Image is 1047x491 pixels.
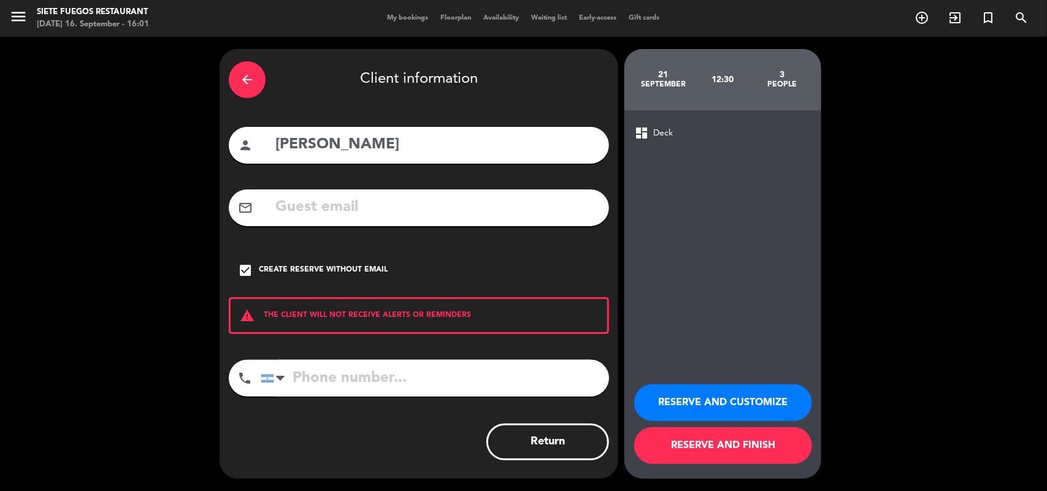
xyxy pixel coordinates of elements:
[9,7,28,30] button: menu
[623,15,666,21] span: Gift cards
[753,80,812,89] div: people
[915,10,929,25] i: add_circle_outline
[382,15,435,21] span: My bookings
[274,195,600,220] input: Guest email
[261,360,609,397] input: Phone number...
[238,263,253,278] i: check_box
[634,70,693,80] div: 21
[37,18,149,31] div: [DATE] 16. September - 16:01
[634,427,812,464] button: RESERVE AND FINISH
[573,15,623,21] span: Early-access
[229,297,609,334] div: THE CLIENT WILL NOT RECEIVE ALERTS OR REMINDERS
[231,308,264,323] i: warning
[948,10,962,25] i: exit_to_app
[240,72,255,87] i: arrow_back
[259,264,388,276] div: Create reserve without email
[229,58,609,101] div: Client information
[693,58,753,101] div: 12:30
[634,384,812,421] button: RESERVE AND CUSTOMIZE
[486,424,609,460] button: Return
[435,15,478,21] span: Floorplan
[526,15,573,21] span: Waiting list
[261,360,290,396] div: Argentina: +54
[753,70,812,80] div: 3
[634,80,693,89] div: September
[237,371,252,386] i: phone
[1014,10,1029,25] i: search
[634,126,649,140] span: dashboard
[274,132,600,158] input: Guest Name
[653,126,673,140] span: Deck
[37,6,149,18] div: Siete Fuegos Restaurant
[238,138,253,153] i: person
[981,10,995,25] i: turned_in_not
[9,7,28,26] i: menu
[238,200,253,215] i: mail_outline
[478,15,526,21] span: Availability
